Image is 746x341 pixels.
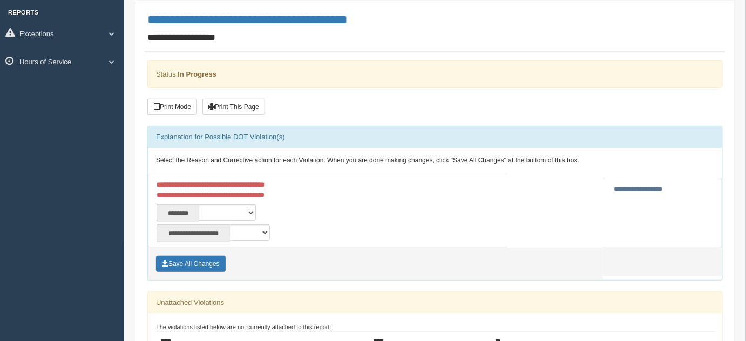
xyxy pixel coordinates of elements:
[148,126,722,148] div: Explanation for Possible DOT Violation(s)
[156,324,331,330] small: The violations listed below are not currently attached to this report:
[202,99,265,115] button: Print This Page
[148,292,722,313] div: Unattached Violations
[178,70,216,78] strong: In Progress
[147,60,723,88] div: Status:
[156,256,226,272] button: Save
[147,99,197,115] button: Print Mode
[148,148,722,174] div: Select the Reason and Corrective action for each Violation. When you are done making changes, cli...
